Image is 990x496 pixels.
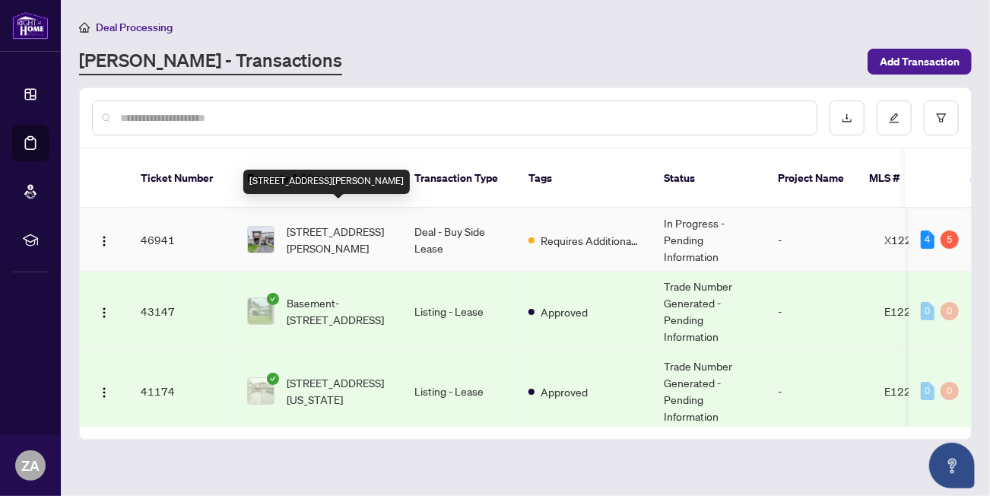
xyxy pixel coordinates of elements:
span: check-circle [267,373,279,385]
span: Basement-[STREET_ADDRESS] [287,294,390,328]
td: - [766,272,872,351]
span: E12254224 [884,304,945,318]
img: Logo [98,307,110,319]
span: download [842,113,852,123]
span: E12241142 [884,384,945,398]
div: 0 [941,302,959,320]
button: Logo [92,379,116,403]
span: home [79,22,90,33]
th: Project Name [766,149,857,208]
img: logo [12,11,49,40]
span: filter [936,113,947,123]
div: 5 [941,231,959,249]
span: [STREET_ADDRESS][US_STATE] [287,374,390,408]
a: [PERSON_NAME] - Transactions [79,48,342,75]
div: 0 [941,382,959,400]
span: check-circle [267,293,279,305]
img: thumbnail-img [248,378,274,404]
div: 0 [921,302,934,320]
div: 0 [921,382,934,400]
button: Open asap [929,443,975,488]
th: Status [652,149,766,208]
span: edit [889,113,900,123]
th: Ticket Number [129,149,235,208]
th: Property Address [235,149,402,208]
th: Transaction Type [402,149,516,208]
button: Add Transaction [868,49,972,75]
td: 46941 [129,208,235,272]
span: Requires Additional Docs [541,232,639,249]
td: 43147 [129,272,235,351]
td: In Progress - Pending Information [652,208,766,272]
button: Logo [92,227,116,252]
td: Trade Number Generated - Pending Information [652,272,766,351]
span: Add Transaction [880,49,960,74]
button: edit [877,100,912,135]
td: - [766,208,872,272]
th: Tags [516,149,652,208]
button: Logo [92,299,116,323]
div: [STREET_ADDRESS][PERSON_NAME] [243,170,410,194]
span: ZA [21,455,40,476]
span: Approved [541,304,588,320]
div: 4 [921,231,934,249]
td: Deal - Buy Side Lease [402,208,516,272]
span: [STREET_ADDRESS][PERSON_NAME] [287,223,390,256]
td: Listing - Lease [402,272,516,351]
td: Trade Number Generated - Pending Information [652,351,766,431]
img: thumbnail-img [248,298,274,324]
td: Listing - Lease [402,351,516,431]
td: - [766,351,872,431]
img: Logo [98,386,110,399]
button: filter [924,100,959,135]
img: thumbnail-img [248,227,274,253]
span: Approved [541,383,588,400]
span: Deal Processing [96,21,173,34]
img: Logo [98,235,110,247]
th: MLS # [857,149,948,208]
button: download [830,100,865,135]
span: X12200985 [884,233,946,246]
td: 41174 [129,351,235,431]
